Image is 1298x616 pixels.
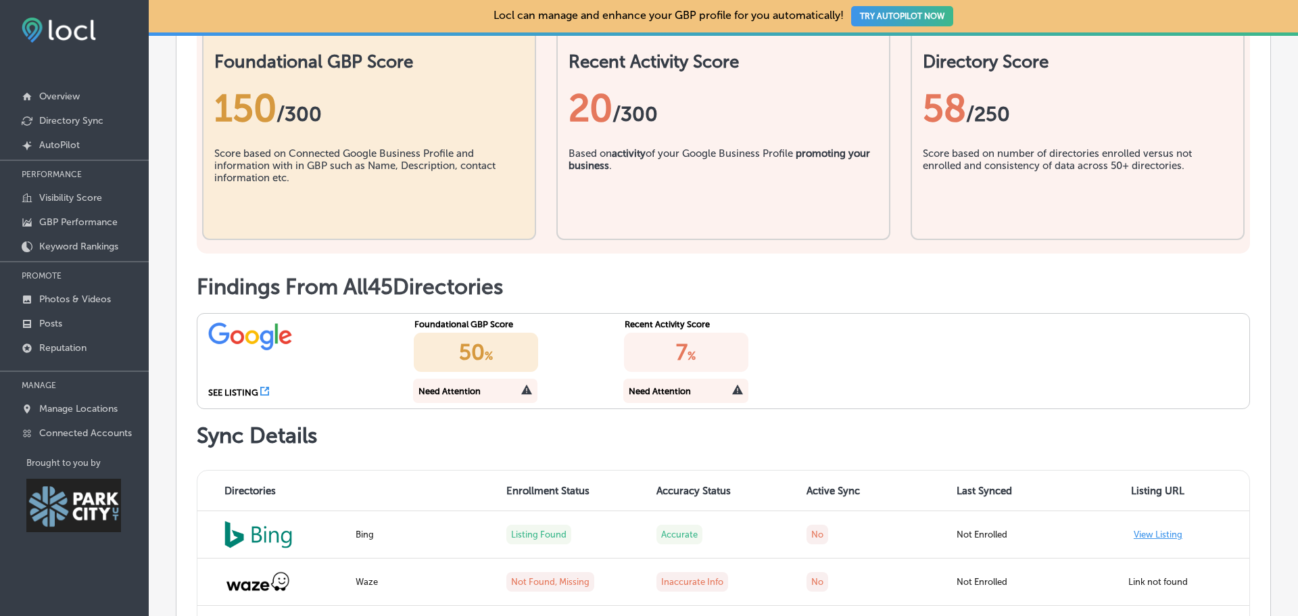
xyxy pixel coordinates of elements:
b: activity [612,147,646,160]
b: promoting your business [569,147,870,172]
label: No [807,572,828,592]
p: Overview [39,91,80,102]
img: Park City [26,479,121,532]
div: 58 [923,86,1232,131]
p: Connected Accounts [39,427,132,439]
h1: Sync Details [197,423,1250,448]
img: waze.png [224,571,292,592]
h2: Recent Activity Score [569,51,878,72]
p: Directory Sync [39,115,103,126]
h2: Foundational GBP Score [214,51,524,72]
span: /300 [612,102,658,126]
span: % [688,350,696,362]
div: 7 [624,333,748,372]
th: Enrollment Status [498,471,648,511]
th: Last Synced [948,471,1099,511]
div: 50 [414,333,538,372]
p: AutoPilot [39,139,80,151]
td: Not Enrolled [948,511,1099,559]
p: Posts [39,318,62,329]
p: Brought to you by [26,458,149,468]
div: 20 [569,86,878,131]
label: Not Found, Missing [506,572,594,592]
th: Directories [197,471,347,511]
th: Listing URL [1099,471,1249,511]
label: No [807,525,828,544]
label: Link not found [1128,577,1188,587]
h2: Directory Score [923,51,1232,72]
th: Active Sync [798,471,948,511]
div: Score based on Connected Google Business Profile and information with in GBP such as Name, Descri... [214,147,524,215]
span: / 300 [277,102,322,126]
div: Score based on number of directories enrolled versus not enrolled and consistency of data across ... [923,147,1232,215]
div: Bing [356,529,489,540]
p: Reputation [39,342,87,354]
p: Photos & Videos [39,293,111,305]
img: bing_Jjgns0f.png [224,521,292,548]
div: Need Attention [629,386,691,396]
th: Accuracy Status [648,471,798,511]
div: Based on of your Google Business Profile . [569,147,878,215]
p: Visibility Score [39,192,102,204]
div: Recent Activity Score [625,319,807,329]
span: % [485,350,493,362]
label: Inaccurate Info [656,572,728,592]
p: Manage Locations [39,403,118,414]
p: Keyword Rankings [39,241,118,252]
span: /250 [966,102,1010,126]
td: Not Enrolled [948,559,1099,606]
a: View Listing [1134,529,1182,540]
div: SEE LISTING [208,387,258,398]
div: Waze [356,577,489,587]
h1: Findings From All 45 Directories [197,274,1250,300]
label: Accurate [656,525,702,544]
div: Foundational GBP Score [414,319,596,329]
button: TRY AUTOPILOT NOW [851,6,953,26]
div: 150 [214,86,524,131]
img: fda3e92497d09a02dc62c9cd864e3231.png [22,18,96,43]
p: GBP Performance [39,216,118,228]
img: google.png [208,319,293,352]
label: Listing Found [506,525,571,544]
div: Need Attention [418,386,481,396]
